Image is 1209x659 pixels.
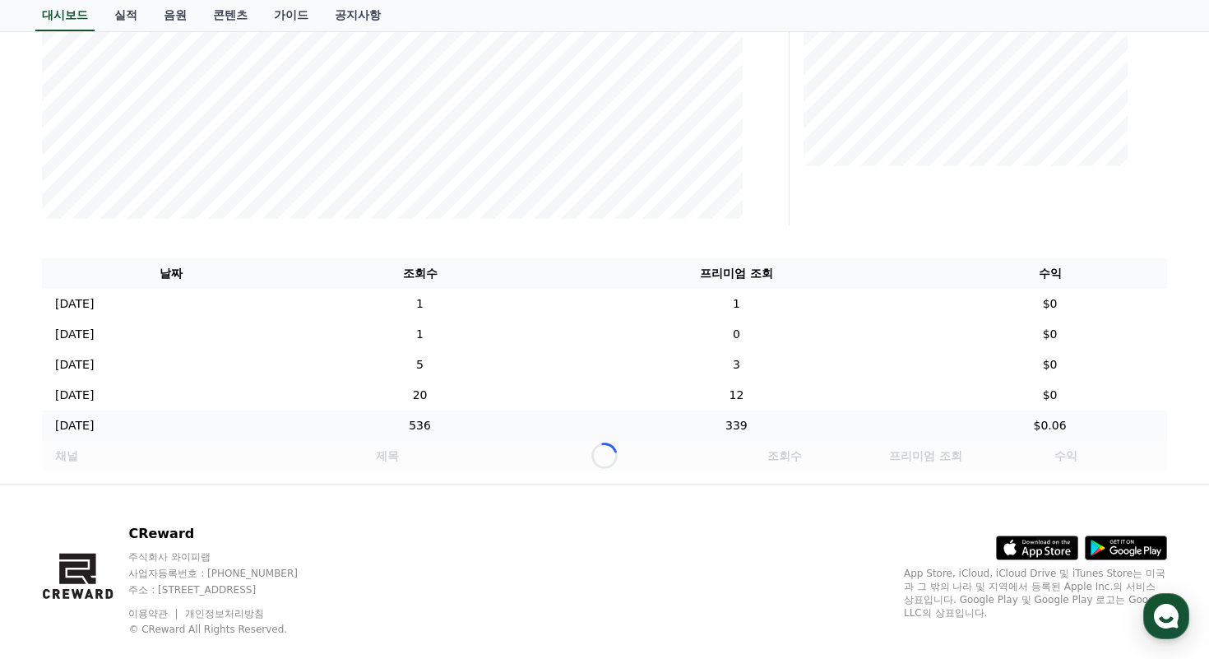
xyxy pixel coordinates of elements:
td: 5 [299,350,540,380]
p: 주식회사 와이피랩 [128,550,329,564]
td: 1 [540,289,933,319]
a: 홈 [5,522,109,563]
th: 수익 [933,258,1167,289]
a: 개인정보처리방침 [185,608,264,620]
td: $0.06 [933,411,1167,441]
td: 1 [299,289,540,319]
p: App Store, iCloud, iCloud Drive 및 iTunes Store는 미국과 그 밖의 나라 및 지역에서 등록된 Apple Inc.의 서비스 상표입니다. Goo... [904,567,1167,620]
p: 주소 : [STREET_ADDRESS] [128,583,329,596]
td: 3 [540,350,933,380]
a: 이용약관 [128,608,180,620]
td: $0 [933,380,1167,411]
td: $0 [933,319,1167,350]
td: 536 [299,411,540,441]
p: [DATE] [55,387,94,404]
span: 홈 [52,546,62,559]
td: 0 [540,319,933,350]
th: 프리미엄 조회 [540,258,933,289]
p: [DATE] [55,326,94,343]
th: 조회수 [299,258,540,289]
td: 339 [540,411,933,441]
td: $0 [933,289,1167,319]
td: 20 [299,380,540,411]
p: [DATE] [55,356,94,374]
p: © CReward All Rights Reserved. [128,623,329,636]
td: 1 [299,319,540,350]
span: 설정 [254,546,274,559]
p: CReward [128,524,329,544]
th: 날짜 [42,258,299,289]
p: [DATE] [55,417,94,434]
p: 사업자등록번호 : [PHONE_NUMBER] [128,567,329,580]
p: [DATE] [55,295,94,313]
a: 설정 [212,522,316,563]
span: 대화 [151,547,170,560]
td: $0 [933,350,1167,380]
a: 대화 [109,522,212,563]
td: 12 [540,380,933,411]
